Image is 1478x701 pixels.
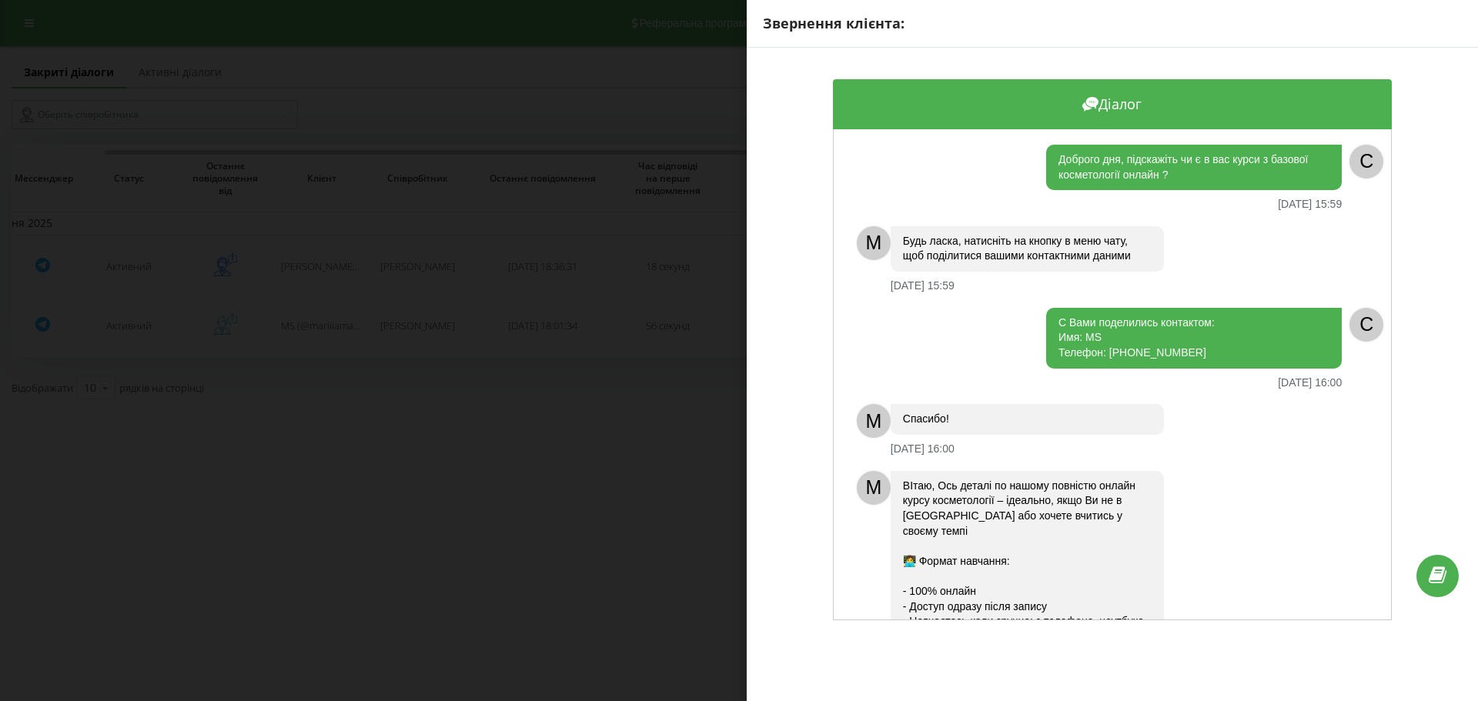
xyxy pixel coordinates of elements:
div: [DATE] 16:00 [891,442,955,456]
div: C [1349,308,1383,342]
div: Діалог [833,79,1392,129]
div: [DATE] 16:00 [1278,376,1342,389]
div: Будь ласка, натисніть на кнопку в меню чату, щоб поділитися вашими контактними даними [891,226,1164,272]
div: Доброго дня, підскажіть чи є в вас курси з базової косметології онлайн ? [1046,145,1342,190]
div: [DATE] 15:59 [1278,198,1342,211]
div: Спасибо! [891,404,1164,435]
div: M [857,226,891,260]
div: M [857,404,891,438]
div: С Вами поделились контактом: Имя: MS Телефон: [PHONE_NUMBER] [1046,308,1342,369]
div: M [857,471,891,505]
div: C [1349,145,1383,179]
div: [DATE] 15:59 [891,279,955,292]
div: Звернення клієнта: [763,14,1462,34]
